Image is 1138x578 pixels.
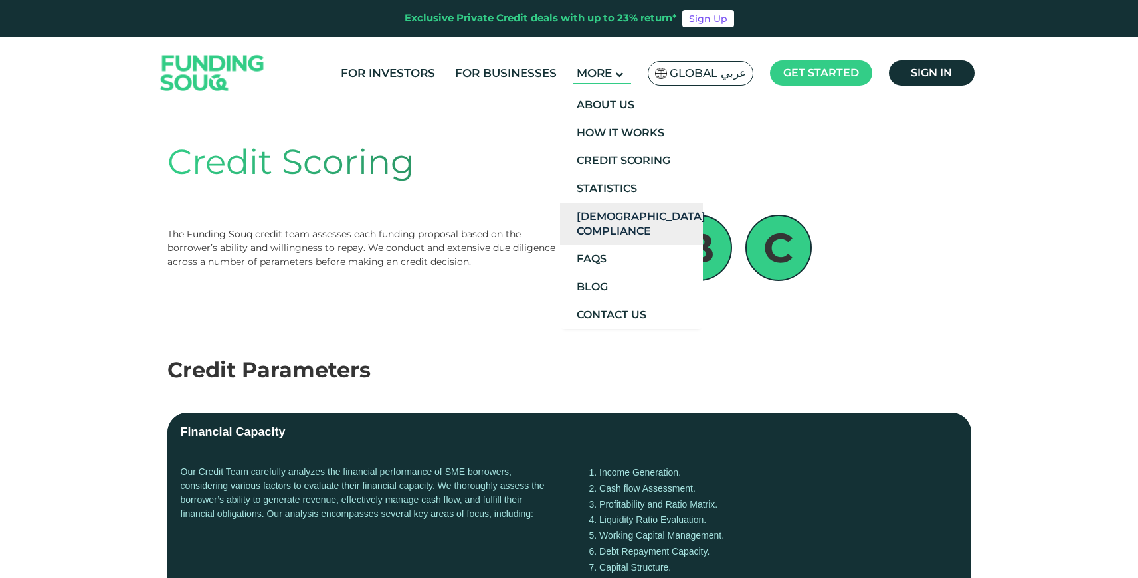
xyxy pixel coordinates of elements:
[560,147,703,175] a: Credit Scoring
[167,227,559,269] div: The Funding Souq credit team assesses each funding proposal based on the borrower’s ability and w...
[889,60,975,86] a: Sign in
[589,512,958,528] li: Liquidity Ratio Evaluation.
[560,203,703,245] a: [DEMOGRAPHIC_DATA] Compliance
[589,560,958,576] li: Capital Structure.
[560,301,703,329] a: Contact Us
[560,175,703,203] a: Statistics
[452,62,560,84] a: For Businesses
[783,66,859,79] span: Get started
[589,544,958,560] li: Debt Repayment Capacity.
[655,68,667,79] img: SA Flag
[337,62,438,84] a: For Investors
[167,136,971,188] div: Credit Scoring
[577,66,612,80] span: More
[670,66,746,81] span: Global عربي
[589,528,958,544] li: Working Capital Management.
[560,91,703,119] a: About Us
[589,481,958,497] li: Cash flow Assessment.
[405,11,677,26] div: Exclusive Private Credit deals with up to 23% return*
[560,245,703,273] a: FAQs
[181,423,286,441] div: Financial Capacity
[589,497,958,513] li: Profitability and Ratio Matrix.
[911,66,952,79] span: Sign in
[682,10,734,27] a: Sign Up
[167,354,971,386] div: Credit Parameters
[147,40,278,107] img: Logo
[560,273,703,301] a: Blog
[589,465,958,481] li: Income Generation.
[745,215,812,281] div: C
[560,119,703,147] a: How It Works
